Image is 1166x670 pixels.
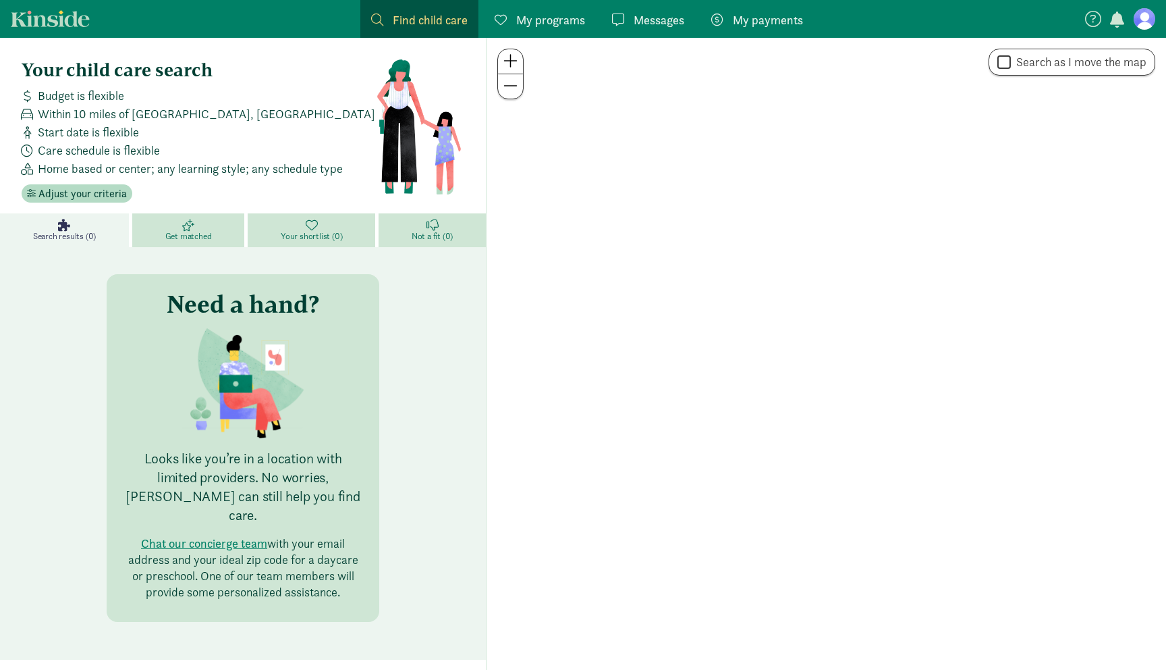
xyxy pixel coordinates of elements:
[38,159,343,178] span: Home based or center; any learning style; any schedule type
[22,184,132,203] button: Adjust your criteria
[22,59,376,81] h4: Your child care search
[11,10,90,27] a: Kinside
[379,213,486,247] a: Not a fit (0)
[38,105,375,123] span: Within 10 miles of [GEOGRAPHIC_DATA], [GEOGRAPHIC_DATA]
[33,231,96,242] span: Search results (0)
[393,11,468,29] span: Find child care
[516,11,585,29] span: My programs
[141,536,267,552] button: Chat our concierge team
[1011,54,1146,70] label: Search as I move the map
[281,231,342,242] span: Your shortlist (0)
[165,231,212,242] span: Get matched
[733,11,803,29] span: My payments
[167,290,319,317] h3: Need a hand?
[248,213,379,247] a: Your shortlist (0)
[38,186,127,202] span: Adjust your criteria
[634,11,684,29] span: Messages
[123,449,363,525] p: Looks like you’re in a location with limited providers. No worries, [PERSON_NAME] can still help ...
[123,536,363,600] p: with your email address and your ideal zip code for a daycare or preschool. One of our team membe...
[412,231,453,242] span: Not a fit (0)
[38,141,160,159] span: Care schedule is flexible
[38,123,139,141] span: Start date is flexible
[38,86,124,105] span: Budget is flexible
[132,213,248,247] a: Get matched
